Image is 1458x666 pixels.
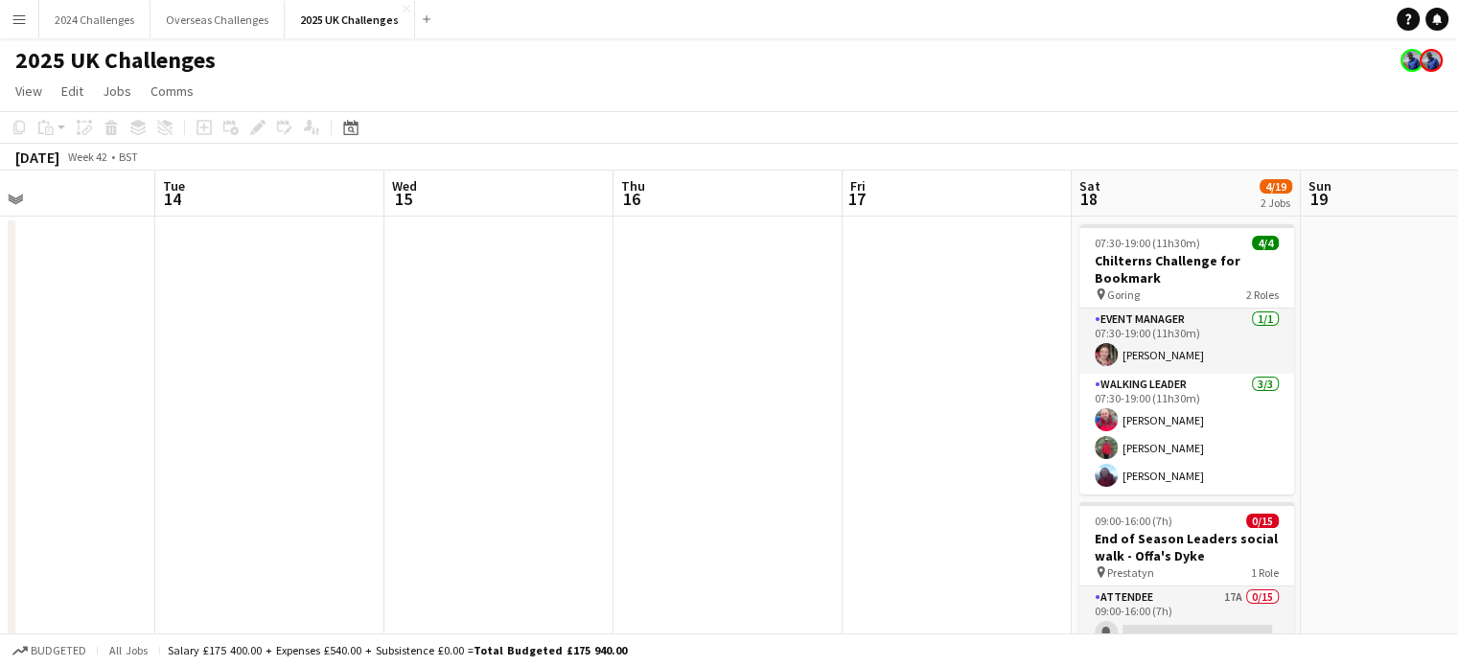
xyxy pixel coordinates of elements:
[474,643,627,657] span: Total Budgeted £175 940.00
[168,643,627,657] div: Salary £175 400.00 + Expenses £540.00 + Subsistence £0.00 =
[95,79,139,103] a: Jobs
[54,79,91,103] a: Edit
[143,79,201,103] a: Comms
[150,1,285,38] button: Overseas Challenges
[39,1,150,38] button: 2024 Challenges
[285,1,415,38] button: 2025 UK Challenges
[119,149,138,164] div: BST
[61,82,83,100] span: Edit
[15,46,216,75] h1: 2025 UK Challenges
[103,82,131,100] span: Jobs
[31,644,86,657] span: Budgeted
[8,79,50,103] a: View
[105,643,151,657] span: All jobs
[1400,49,1423,72] app-user-avatar: Andy Baker
[10,640,89,661] button: Budgeted
[63,149,111,164] span: Week 42
[1420,49,1443,72] app-user-avatar: Andy Baker
[150,82,194,100] span: Comms
[15,148,59,167] div: [DATE]
[15,82,42,100] span: View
